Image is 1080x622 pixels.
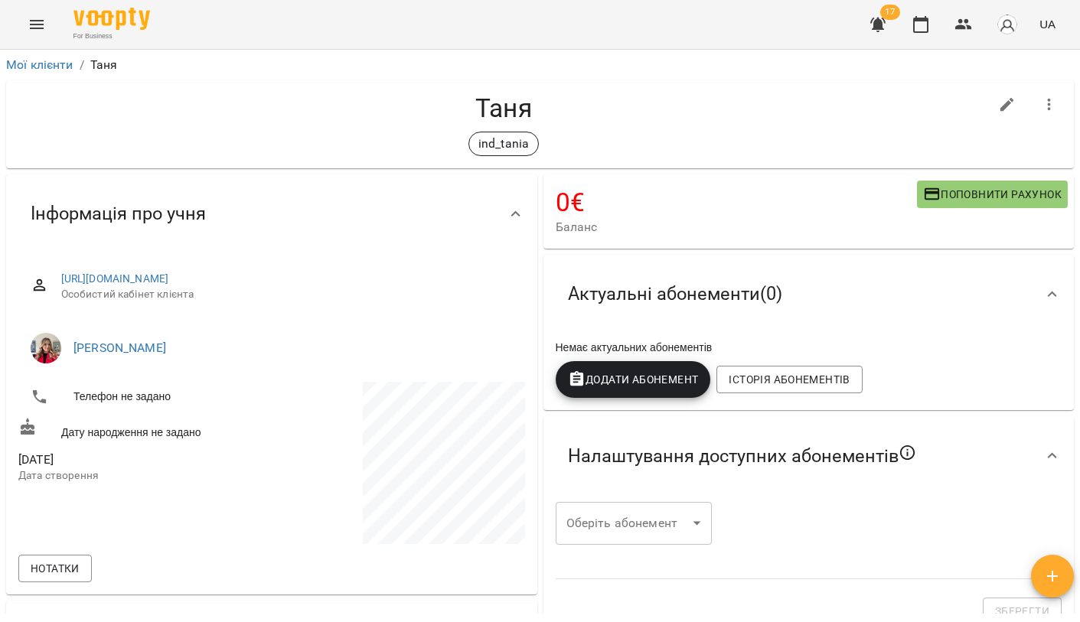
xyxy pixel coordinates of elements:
[61,287,513,302] span: Особистий кабінет клієнта
[90,56,118,74] p: Таня
[880,5,900,20] span: 17
[18,382,269,412] li: Телефон не задано
[73,31,150,41] span: For Business
[1039,16,1056,32] span: UA
[73,8,150,30] img: Voopty Logo
[15,415,272,443] div: Дату народження не задано
[80,56,84,74] li: /
[553,337,1065,358] div: Немає актуальних абонементів
[568,444,917,468] span: Налаштування доступних абонементів
[18,555,92,582] button: Нотатки
[568,282,782,306] span: Актуальні абонементи ( 0 )
[917,181,1068,208] button: Поповнити рахунок
[6,57,73,72] a: Мої клієнти
[6,56,1074,74] nav: breadcrumb
[18,468,269,484] p: Дата створення
[31,559,80,578] span: Нотатки
[997,14,1018,35] img: avatar_s.png
[568,370,699,389] span: Додати Абонемент
[61,272,169,285] a: [URL][DOMAIN_NAME]
[478,135,529,153] p: ind_tania
[543,255,1075,334] div: Актуальні абонементи(0)
[556,187,917,218] h4: 0 €
[18,6,55,43] button: Menu
[556,502,713,545] div: ​
[468,132,539,156] div: ind_tania
[1033,10,1062,38] button: UA
[73,340,166,355] a: [PERSON_NAME]
[923,185,1062,204] span: Поповнити рахунок
[18,451,269,469] span: [DATE]
[31,202,206,226] span: Інформація про учня
[556,218,917,236] span: Баланс
[31,333,61,363] img: Артюх Тетяна Ігорівна
[899,444,917,462] svg: Якщо не обрано жодного, клієнт зможе побачити всі публічні абонементи
[729,370,850,389] span: Історія абонементів
[543,416,1075,496] div: Налаштування доступних абонементів
[6,174,537,253] div: Інформація про учня
[716,366,862,393] button: Історія абонементів
[18,93,989,124] h4: Таня
[556,361,711,398] button: Додати Абонемент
